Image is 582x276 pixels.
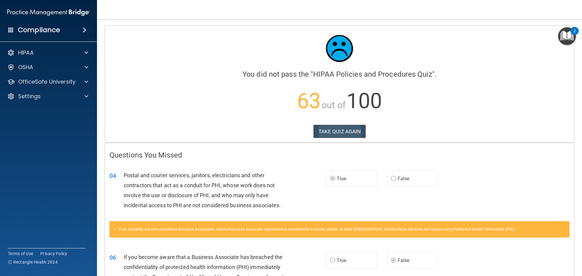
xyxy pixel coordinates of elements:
button: Open Resource Center, 2 new notifications [558,27,576,45]
input: False [391,258,396,263]
span: HIPAA Policies and Procedures Quiz [313,70,432,78]
input: True [330,258,335,263]
span: 04 [109,172,116,179]
span: False [398,176,410,181]
p: Settings [18,93,41,100]
a: OfficeSafe University [7,78,88,85]
span: True. Conduits are not considered Business Associates and no Business Associate Agreement is need... [118,227,515,231]
span: True [337,176,346,181]
span: 63 [297,88,321,113]
a: HIPAA [7,49,88,56]
span: out of [322,100,346,110]
span: Ⓒ Rectangle Health 2024 [8,259,58,265]
div: 2 [574,31,576,39]
span: False [398,258,410,263]
p: OSHA [18,64,33,71]
h4: Questions You Missed [109,151,570,159]
a: Privacy Policy [40,251,68,257]
p: OfficeSafe University [18,78,75,85]
img: PMB logo [7,6,90,18]
h4: You did not pass the " ". [109,70,570,78]
span: Postal and courier services, janitors, electricians and other contractors that act as a conduit f... [124,172,281,209]
input: True [330,177,335,181]
a: Terms of Use [8,251,33,257]
input: False [391,177,396,181]
a: Settings [7,93,88,100]
button: TAKE QUIZ AGAIN [313,125,366,138]
p: HIPAA [18,49,34,56]
a: OSHA [7,64,88,71]
iframe: Drift Widget Chat Controller [552,234,575,257]
span: 06 [109,254,116,261]
h4: Compliance [18,26,60,34]
span: 100 [346,88,382,113]
img: sad_face.ecc698e2.jpg [321,30,358,67]
span: True [337,258,346,263]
